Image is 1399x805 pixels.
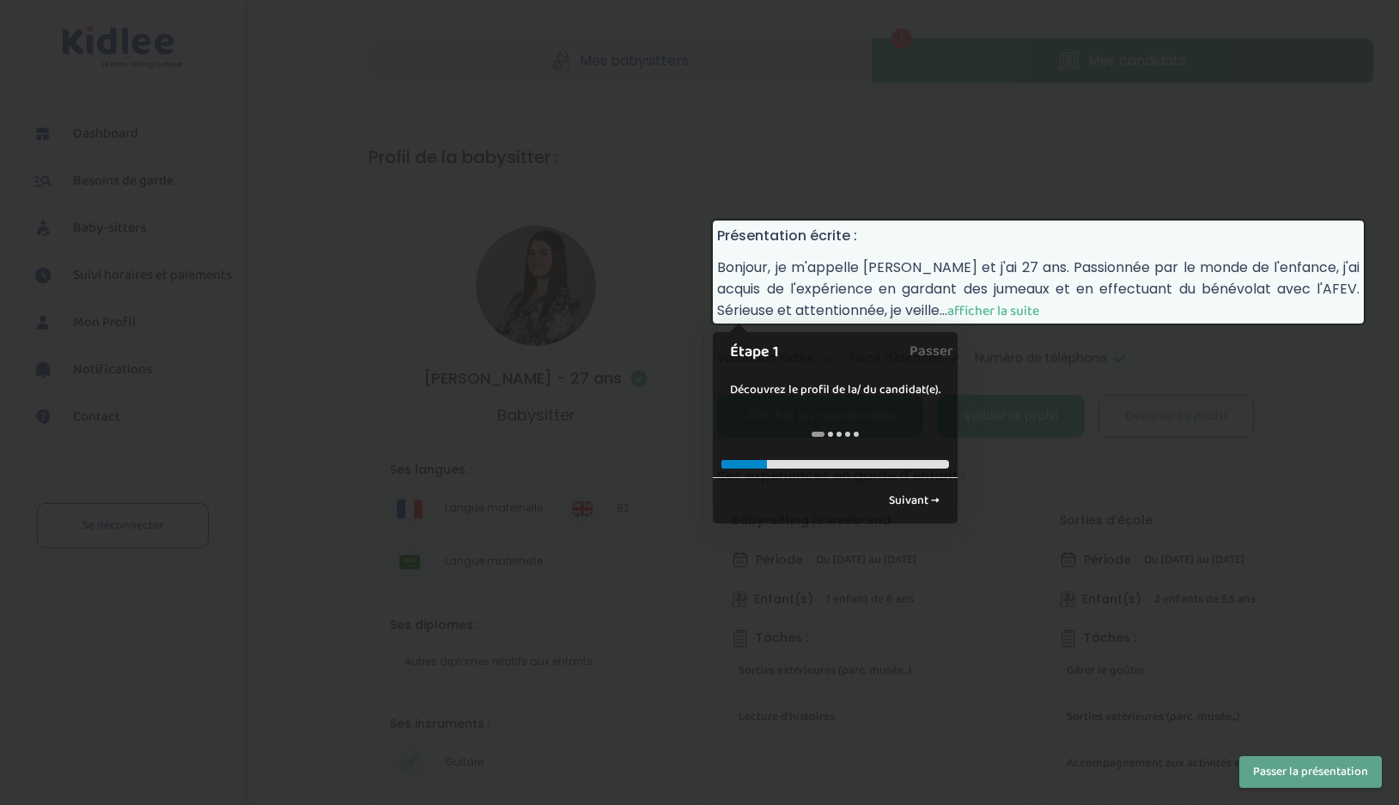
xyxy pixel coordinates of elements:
h1: Étape 1 [730,341,920,364]
a: Suivant → [879,487,949,515]
h4: Présentation écrite : [717,225,1359,246]
p: Bonjour, je m'appelle [PERSON_NAME] et j'ai 27 ans. Passionnée par le monde de l'enfance, j'ai ac... [717,257,1359,322]
button: Passer la présentation [1239,756,1382,788]
a: Passer [909,332,953,371]
span: afficher la suite [947,300,1039,322]
div: Découvrez le profil de la/ du candidat(e). [713,364,958,416]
